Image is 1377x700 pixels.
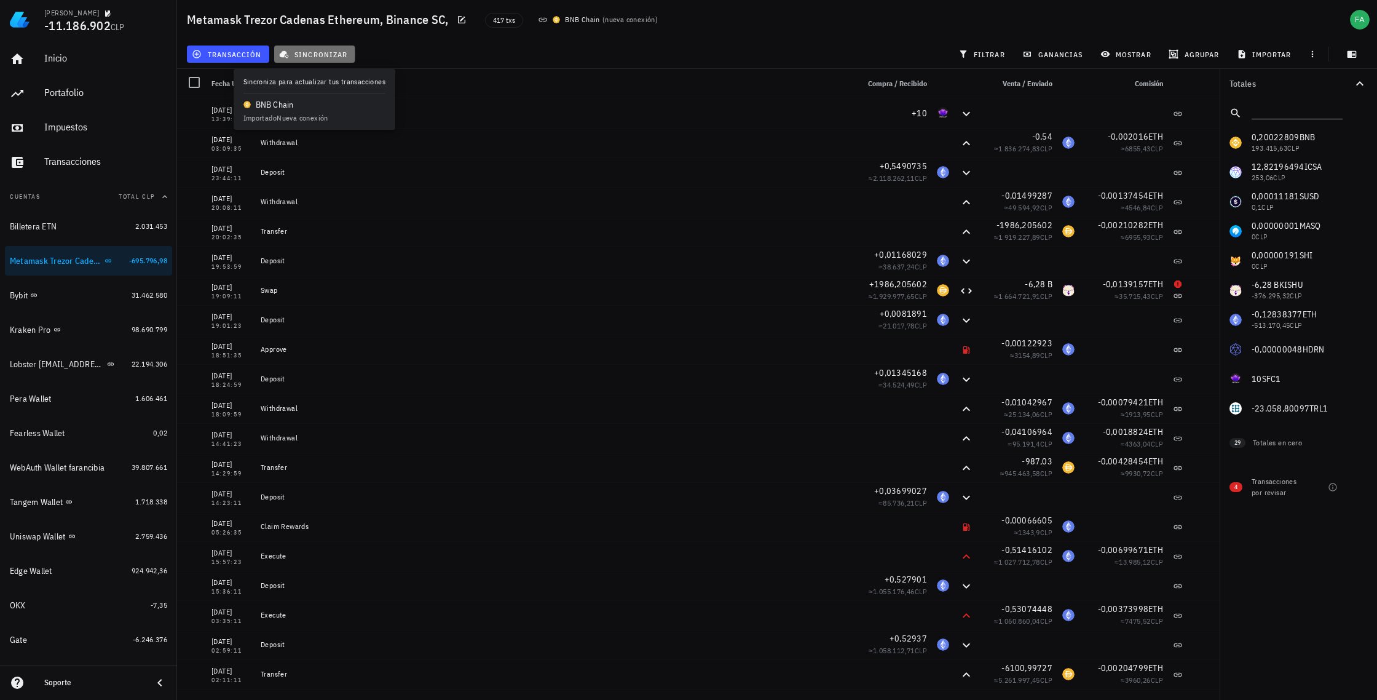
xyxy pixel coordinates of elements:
span: 417 txs [493,14,515,27]
span: ≈ [1121,144,1163,153]
span: -0,00210282 [1098,220,1149,231]
div: Transfer [261,108,848,118]
span: ≈ [994,233,1052,242]
a: Kraken Pro 98.690.799 [5,315,172,344]
div: [DATE] [211,252,251,264]
button: filtrar [953,46,1012,63]
button: importar [1231,46,1299,63]
span: Compra / Recibido [868,79,927,88]
div: avatar [1350,10,1370,30]
span: ETH [1148,397,1163,408]
a: Tangem Wallet 1.718.338 [5,487,172,517]
a: Billetera ETN 2.031.453 [5,212,172,241]
div: ETH-icon [937,373,949,385]
span: -11.186.902 [44,17,111,34]
span: ≈ [994,292,1052,301]
div: ETH-icon [1062,196,1075,208]
div: 14:29:59 [211,471,251,477]
span: 1343,9 [1018,528,1040,537]
div: 15:36:11 [211,589,251,595]
div: Deposit [261,167,848,177]
div: [DATE] [211,576,251,589]
div: Deposit [261,640,848,650]
span: CLP [1040,203,1052,212]
span: 5.261.997,45 [998,675,1040,685]
span: 9930,72 [1125,469,1151,478]
span: transacción [194,49,261,59]
div: Inicio [44,52,167,64]
span: -0,00079421 [1098,397,1149,408]
span: ETH [1148,220,1163,231]
span: -6.246.376 [133,635,167,644]
span: CLP [915,646,927,655]
div: ETH-icon [1062,343,1075,356]
a: Bybit 31.462.580 [5,280,172,310]
button: mostrar [1095,46,1159,63]
div: [DATE] [211,429,251,441]
div: Uniswap Wallet [10,531,66,542]
span: 31.462.580 [132,290,167,300]
div: Withdrawal [261,197,848,207]
div: Transacciones por revisar [1252,476,1303,498]
span: 29 [1234,438,1241,448]
span: 1.929.977,65 [873,292,915,301]
span: -987,03 [1022,456,1052,467]
div: 19:53:59 [211,264,251,270]
span: ETH [1148,662,1163,674]
div: Totales en cero [1253,437,1343,448]
span: 945.463,58 [1004,469,1040,478]
span: 2.031.453 [135,221,167,231]
div: DAI-icon [1062,668,1075,680]
span: CLP [1040,557,1052,567]
span: -0,00699671 [1098,544,1149,555]
div: Kraken Pro [10,325,51,335]
span: CLP [915,173,927,183]
div: [DATE] [211,517,251,530]
a: Gate -6.246.376 [5,625,172,654]
div: [DATE] [211,163,251,175]
div: Comisión [1079,69,1168,98]
span: 22.194.306 [132,359,167,368]
div: [DATE] [211,311,251,323]
span: ≈ [1115,292,1163,301]
div: Withdrawal [261,433,848,443]
span: CLP [1040,410,1052,419]
span: CLP [1040,351,1052,360]
div: Approve [261,344,848,354]
span: -0,00122923 [1001,338,1052,349]
div: Execute [261,610,848,620]
a: Edge Wallet 924.942,36 [5,556,172,586]
span: CLP [1151,410,1163,419]
span: 49.594,92 [1008,203,1040,212]
div: Lobster [EMAIL_ADDRESS][DOMAIN_NAME] [10,359,105,370]
span: CLP [915,292,927,301]
span: CLP [1040,528,1052,537]
div: ETH-icon [937,491,949,503]
div: ETH-icon [1062,609,1075,621]
span: -0,54 [1032,131,1052,142]
span: -0,01042967 [1001,397,1052,408]
span: ≈ [878,321,927,330]
a: Inicio [5,44,172,74]
span: +1986,205602 [869,279,927,290]
span: Total CLP [119,193,155,201]
span: CLP [1040,144,1052,153]
span: 0,02 [153,428,167,437]
span: ETH [1148,603,1163,614]
div: 20:08:11 [211,205,251,211]
div: Execute [261,551,848,561]
span: importar [1239,49,1292,59]
div: [DATE] [211,665,251,677]
span: ≈ [1121,203,1163,212]
span: 4363,04 [1125,439,1151,448]
span: 6855,43 [1125,144,1151,153]
span: ≈ [994,675,1052,685]
span: 1.060.860,04 [998,616,1040,626]
div: Deposit [261,256,848,266]
div: Bybit [10,290,28,301]
span: CLP [1040,439,1052,448]
div: Deposit [261,374,848,384]
div: Deposit [261,492,848,502]
span: ETH [1148,426,1163,437]
span: +0,0081891 [880,308,928,319]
